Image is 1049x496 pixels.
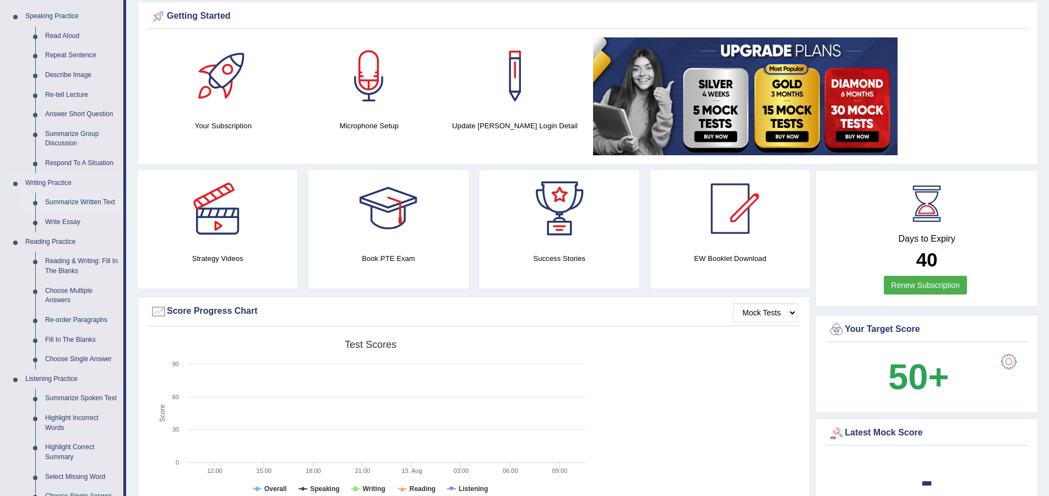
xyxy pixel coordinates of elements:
b: 40 [916,249,938,270]
a: Reading Practice [20,232,123,252]
text: 15:00 [257,467,272,474]
a: Listening Practice [20,369,123,389]
a: Write Essay [40,212,123,232]
text: 30 [172,426,179,433]
h4: Update [PERSON_NAME] Login Detail [448,120,583,132]
div: Latest Mock Score [828,425,1025,442]
a: Re-order Paragraphs [40,310,123,330]
text: 03:00 [454,467,469,474]
div: Getting Started [150,8,1025,25]
a: Describe Image [40,66,123,85]
a: Speaking Practice [20,7,123,26]
a: Writing Practice [20,173,123,193]
h4: Microphone Setup [302,120,437,132]
a: Read Aloud [40,26,123,46]
h4: Strategy Videos [138,253,297,264]
h4: Days to Expiry [828,234,1025,244]
tspan: Reading [410,485,436,493]
a: Select Missing Word [40,467,123,487]
text: 60 [172,394,179,400]
a: Highlight Incorrect Words [40,408,123,438]
a: Summarize Written Text [40,193,123,212]
div: Score Progress Chart [150,303,797,320]
a: Respond To A Situation [40,154,123,173]
div: Your Target Score [828,321,1025,338]
a: Renew Subscription [884,276,967,295]
img: small5.jpg [593,37,898,155]
tspan: Score [159,405,166,422]
a: Re-tell Lecture [40,85,123,105]
a: Summarize Spoken Text [40,389,123,408]
tspan: 13. Aug [401,467,422,474]
text: 0 [176,459,179,466]
a: Choose Multiple Answers [40,281,123,310]
b: 50+ [888,357,949,397]
a: Reading & Writing: Fill In The Blanks [40,252,123,281]
h4: Book PTE Exam [308,253,468,264]
text: 06:00 [503,467,518,474]
h4: Your Subscription [156,120,291,132]
a: Answer Short Question [40,105,123,124]
a: Highlight Correct Summary [40,438,123,467]
tspan: Writing [362,485,385,493]
tspan: Test scores [345,339,396,350]
h4: Success Stories [480,253,639,264]
a: Choose Single Answer [40,350,123,369]
tspan: Listening [459,485,488,493]
text: 12:00 [207,467,222,474]
text: 21:00 [355,467,371,474]
a: Fill In The Blanks [40,330,123,350]
a: Summarize Group Discussion [40,124,123,154]
h4: EW Booklet Download [650,253,810,264]
text: 90 [172,361,179,367]
tspan: Speaking [310,485,339,493]
text: 09:00 [552,467,568,474]
text: 18:00 [306,467,321,474]
a: Repeat Sentence [40,46,123,66]
tspan: Overall [264,485,287,493]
